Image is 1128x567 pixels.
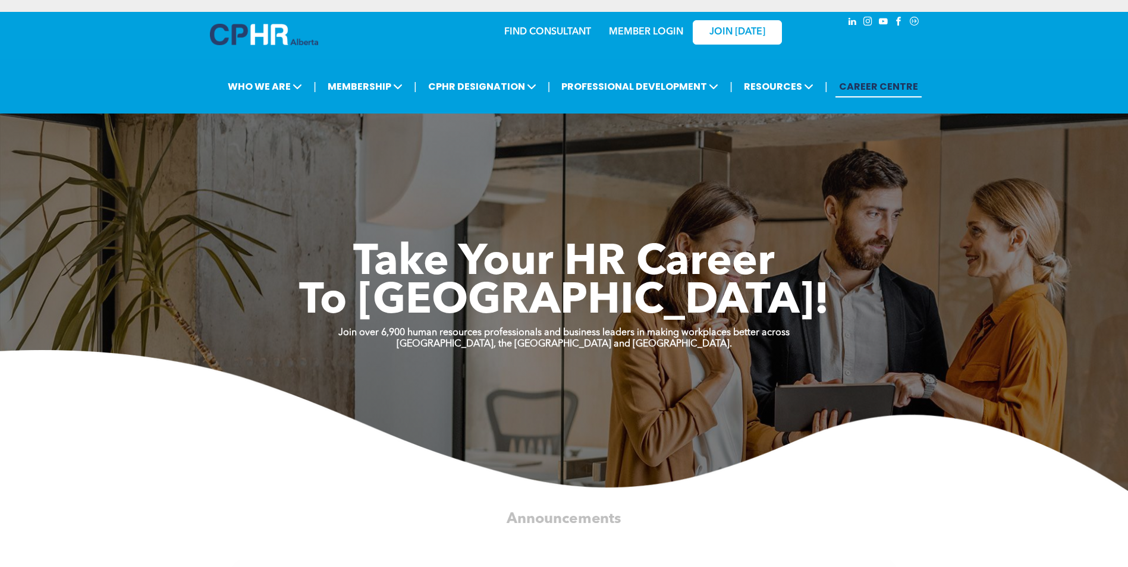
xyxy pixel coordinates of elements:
strong: Join over 6,900 human resources professionals and business leaders in making workplaces better ac... [338,328,790,338]
li: | [414,74,417,99]
a: facebook [893,15,906,31]
li: | [825,74,828,99]
a: youtube [877,15,890,31]
img: A blue and white logo for cp alberta [210,24,318,45]
span: PROFESSIONAL DEVELOPMENT [558,75,722,97]
span: WHO WE ARE [224,75,306,97]
a: Social network [908,15,921,31]
li: | [548,74,551,99]
span: JOIN [DATE] [709,27,765,38]
a: linkedin [846,15,859,31]
span: Take Your HR Career [353,242,775,285]
a: FIND CONSULTANT [504,27,591,37]
a: instagram [862,15,875,31]
span: CPHR DESIGNATION [425,75,540,97]
span: MEMBERSHIP [324,75,406,97]
span: Announcements [507,512,621,527]
li: | [313,74,316,99]
strong: [GEOGRAPHIC_DATA], the [GEOGRAPHIC_DATA] and [GEOGRAPHIC_DATA]. [397,339,732,349]
a: JOIN [DATE] [693,20,782,45]
a: MEMBER LOGIN [609,27,683,37]
span: To [GEOGRAPHIC_DATA]! [299,281,829,323]
a: CAREER CENTRE [835,75,922,97]
span: RESOURCES [740,75,817,97]
li: | [730,74,733,99]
